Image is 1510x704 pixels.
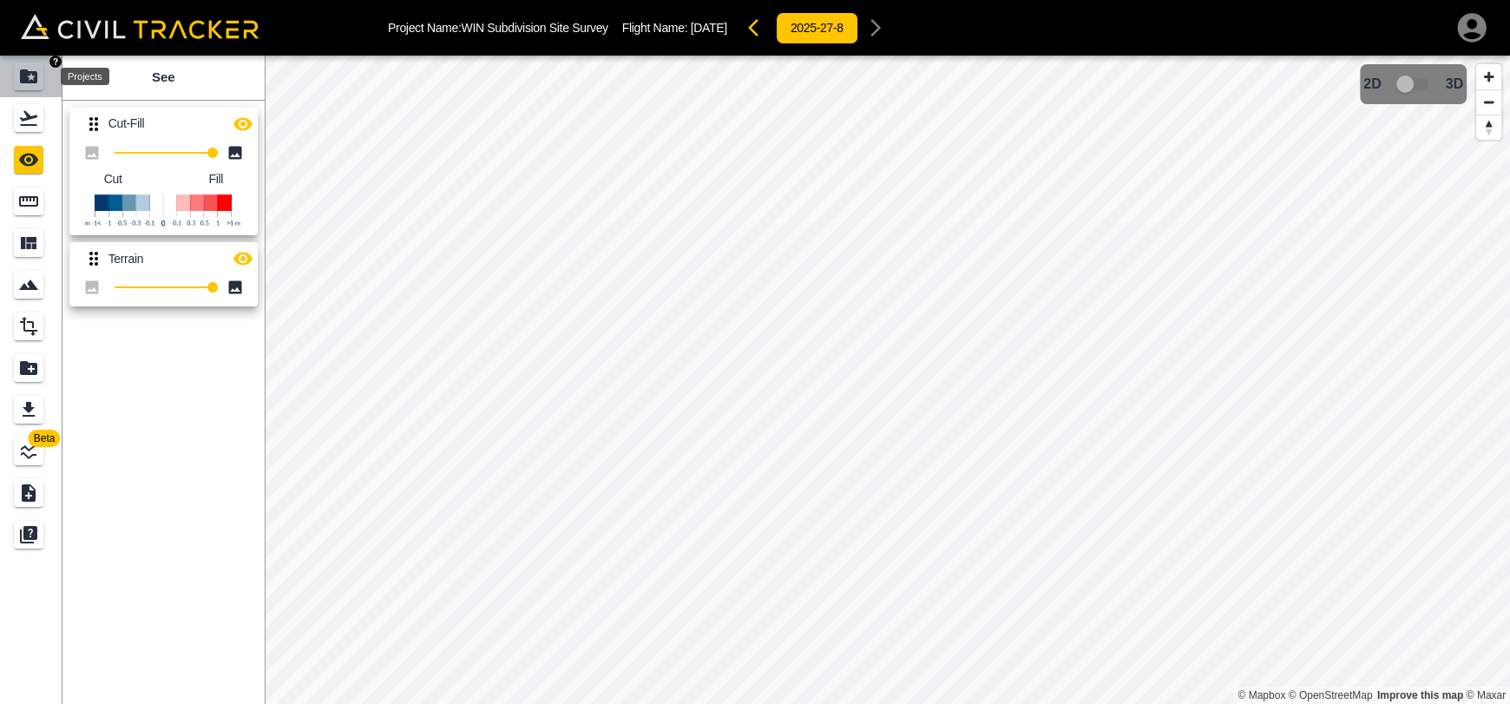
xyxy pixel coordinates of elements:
[1238,689,1285,701] a: Mapbox
[622,21,727,35] p: Flight Name:
[21,14,259,38] img: Civil Tracker
[1389,68,1439,101] span: 3D model not uploaded yet
[1476,115,1501,140] button: Reset bearing to north
[61,68,109,85] div: Projects
[1466,689,1506,701] a: Maxar
[691,21,727,35] span: [DATE]
[1476,89,1501,115] button: Zoom out
[1377,689,1463,701] a: Map feedback
[265,56,1510,704] canvas: Map
[1363,76,1381,92] span: 2D
[1476,64,1501,89] button: Zoom in
[776,12,858,44] button: 2025-27-8
[388,21,608,35] p: Project Name: WIN Subdivision Site Survey
[1446,76,1463,92] span: 3D
[1289,689,1373,701] a: OpenStreetMap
